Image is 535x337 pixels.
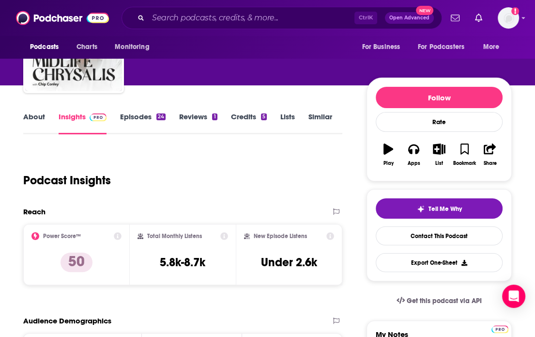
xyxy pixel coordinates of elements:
[476,38,512,56] button: open menu
[389,16,429,20] span: Open Advanced
[385,12,434,24] button: Open AdvancedNew
[412,38,478,56] button: open menu
[179,112,217,134] a: Reviews1
[452,137,477,172] button: Bookmark
[59,112,107,134] a: InsightsPodchaser Pro
[70,38,103,56] a: Charts
[418,40,464,54] span: For Podcasters
[76,40,97,54] span: Charts
[498,7,519,29] button: Show profile menu
[389,289,489,313] a: Get this podcast via API
[120,112,166,134] a: Episodes24
[90,113,107,121] img: Podchaser Pro
[23,207,46,216] h2: Reach
[428,205,462,213] span: Tell Me Why
[376,137,401,172] button: Play
[108,38,162,56] button: open menu
[435,160,443,166] div: List
[261,113,267,120] div: 5
[491,325,508,333] img: Podchaser Pro
[407,297,482,305] span: Get this podcast via API
[416,6,433,15] span: New
[231,112,267,134] a: Credits5
[160,255,205,270] h3: 5.8k-8.7k
[30,40,59,54] span: Podcasts
[483,40,500,54] span: More
[23,316,111,325] h2: Audience Demographics
[261,255,317,270] h3: Under 2.6k
[376,226,503,245] a: Contact This Podcast
[362,40,400,54] span: For Business
[148,10,354,26] input: Search podcasts, credits, & more...
[401,137,426,172] button: Apps
[16,9,109,27] img: Podchaser - Follow, Share and Rate Podcasts
[477,137,503,172] button: Share
[280,112,295,134] a: Lists
[483,160,496,166] div: Share
[498,7,519,29] img: User Profile
[471,10,486,26] a: Show notifications dropdown
[61,253,92,272] p: 50
[491,324,508,333] a: Pro website
[115,40,149,54] span: Monitoring
[498,7,519,29] span: Logged in as Ashley_Beenen
[427,137,452,172] button: List
[417,205,425,213] img: tell me why sparkle
[376,253,503,272] button: Export One-Sheet
[376,198,503,219] button: tell me why sparkleTell Me Why
[23,112,45,134] a: About
[376,87,503,108] button: Follow
[354,12,377,24] span: Ctrl K
[502,285,525,308] div: Open Intercom Messenger
[147,233,202,240] h2: Total Monthly Listens
[122,7,442,29] div: Search podcasts, credits, & more...
[308,112,332,134] a: Similar
[511,7,519,15] svg: Add a profile image
[408,160,420,166] div: Apps
[383,160,394,166] div: Play
[23,173,111,188] h1: Podcast Insights
[447,10,463,26] a: Show notifications dropdown
[212,113,217,120] div: 1
[254,233,307,240] h2: New Episode Listens
[355,38,412,56] button: open menu
[376,112,503,132] div: Rate
[43,233,81,240] h2: Power Score™
[453,160,476,166] div: Bookmark
[23,38,71,56] button: open menu
[156,113,166,120] div: 24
